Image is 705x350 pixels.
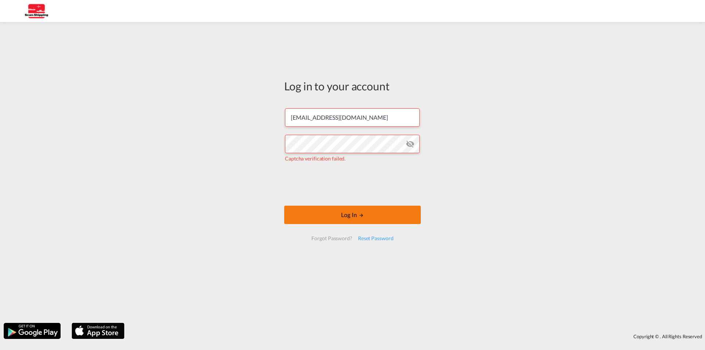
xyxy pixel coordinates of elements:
[284,206,421,224] button: LOGIN
[71,322,125,340] img: apple.png
[285,108,420,127] input: Enter email/phone number
[308,232,355,245] div: Forgot Password?
[406,140,415,148] md-icon: icon-eye-off
[128,330,705,343] div: Copyright © . All Rights Reserved
[11,3,61,19] img: 123b615026f311ee80dabbd30bc9e10f.jpg
[297,170,408,198] iframe: reCAPTCHA
[355,232,397,245] div: Reset Password
[284,78,421,94] div: Log in to your account
[285,155,346,162] span: Captcha verification failed.
[3,322,61,340] img: google.png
